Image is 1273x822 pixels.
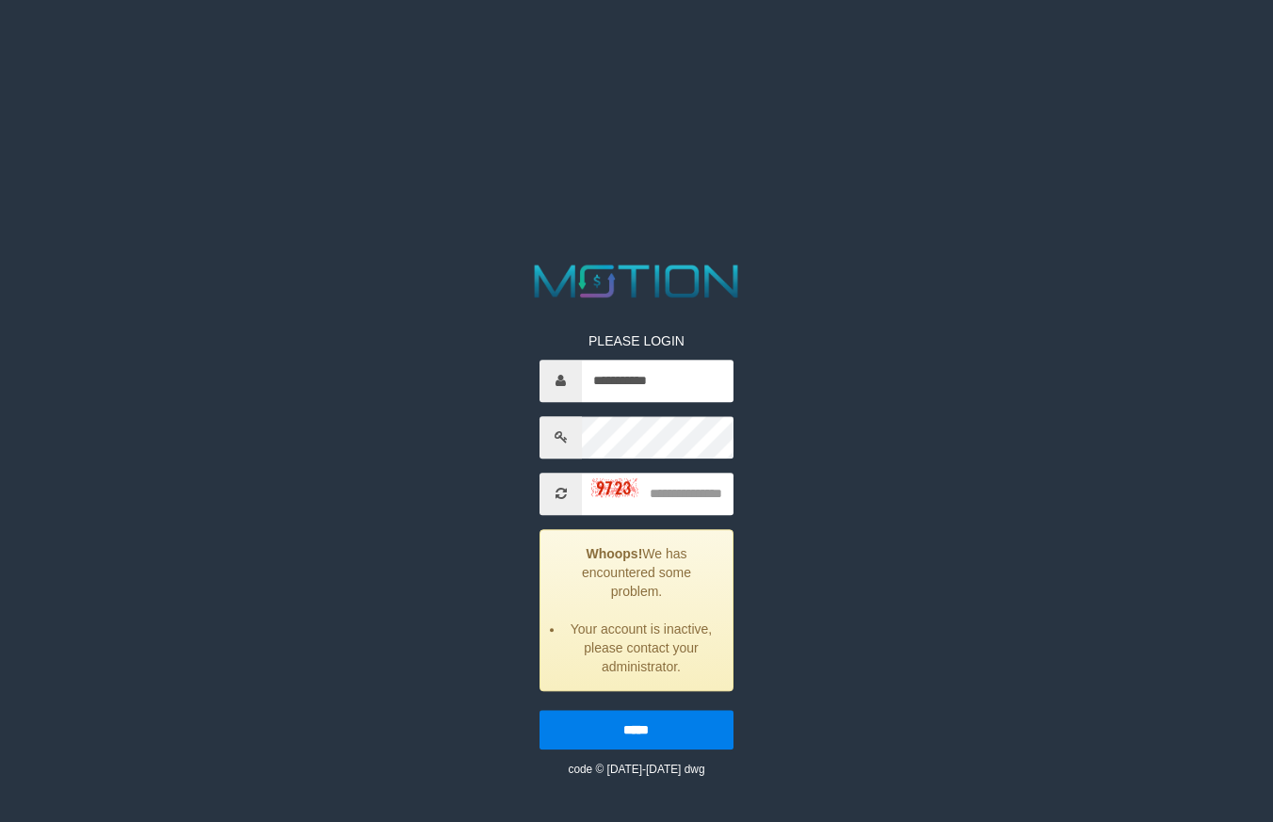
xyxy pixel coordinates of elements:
small: code © [DATE]-[DATE] dwg [568,763,704,776]
div: We has encountered some problem. [540,529,733,691]
strong: Whoops! [586,546,642,561]
img: captcha [591,478,638,497]
img: MOTION_logo.png [525,259,749,303]
li: Your account is inactive, please contact your administrator. [564,620,717,676]
p: PLEASE LOGIN [540,331,733,350]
